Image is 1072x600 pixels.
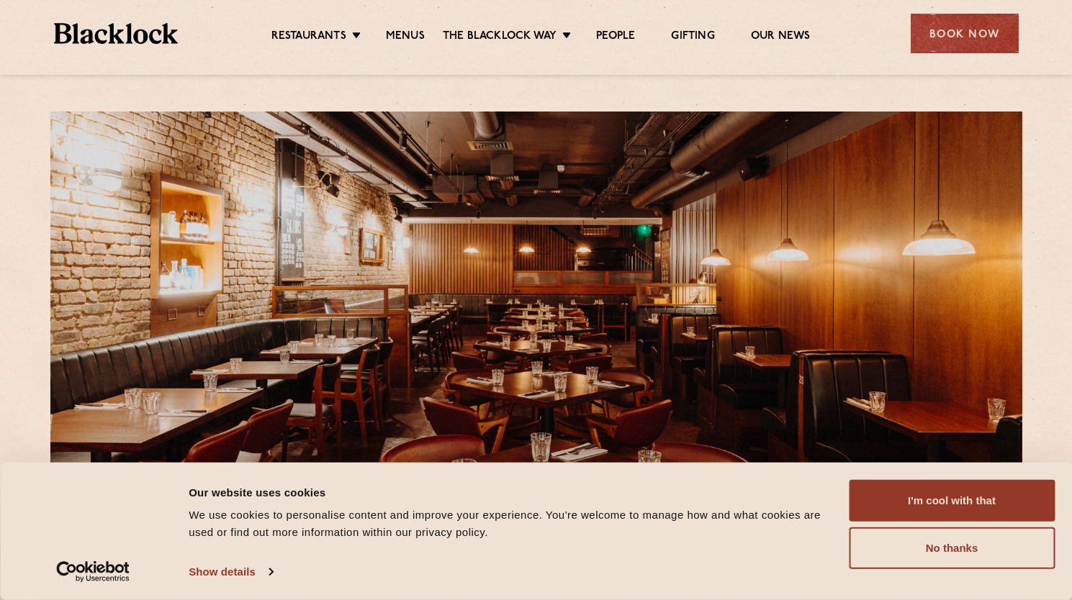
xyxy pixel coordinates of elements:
[849,527,1055,569] button: No thanks
[30,561,156,583] a: Usercentrics Cookiebot - opens in a new window
[386,29,425,45] a: Menus
[189,483,832,501] div: Our website uses cookies
[671,29,714,45] a: Gifting
[271,29,346,45] a: Restaurants
[751,29,811,45] a: Our News
[849,480,1055,522] button: I'm cool with that
[189,506,832,541] div: We use cookies to personalise content and improve your experience. You're welcome to manage how a...
[596,29,635,45] a: People
[189,561,272,583] a: Show details
[911,14,1019,53] div: Book Now
[54,23,179,44] img: BL_Textured_Logo-footer-cropped.svg
[443,29,557,45] a: The Blacklock Way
